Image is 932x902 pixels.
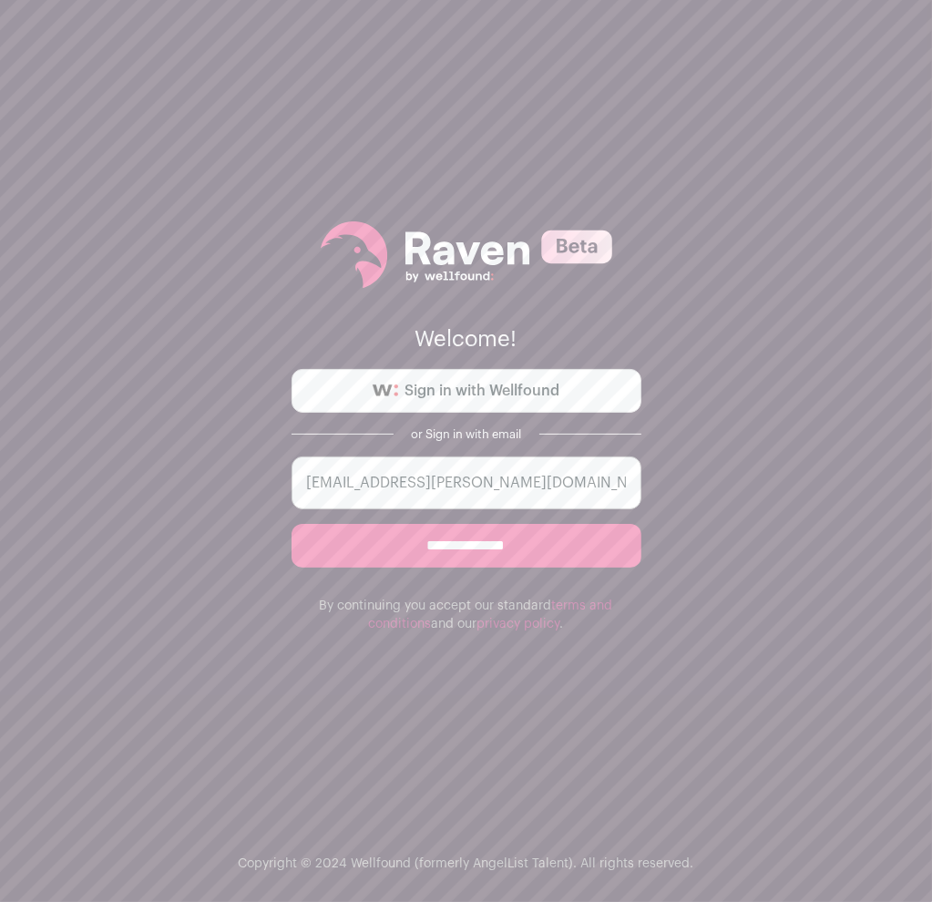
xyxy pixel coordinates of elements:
[292,325,641,354] p: Welcome!
[373,384,398,397] img: wellfound-symbol-flush-black-fb3c872781a75f747ccb3a119075da62bfe97bd399995f84a933054e44a575c4.png
[477,618,560,630] a: privacy policy
[408,427,525,442] div: or Sign in with email
[292,369,641,413] a: Sign in with Wellfound
[369,600,613,630] a: terms and conditions
[292,597,641,633] p: By continuing you accept our standard and our .
[239,855,694,873] p: Copyright © 2024 Wellfound (formerly AngelList Talent). All rights reserved.
[405,380,560,402] span: Sign in with Wellfound
[292,456,641,509] input: email@example.com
